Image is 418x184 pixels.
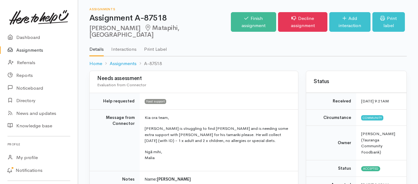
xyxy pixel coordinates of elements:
[306,160,356,177] td: Status
[314,79,399,85] h3: Status
[97,82,146,87] span: Evaluation from Connector
[89,7,231,11] h6: Assignments
[306,93,356,110] td: Received
[361,166,380,171] span: Accepted
[7,140,70,149] h6: Profile
[144,38,167,56] a: Print Label
[157,177,191,182] span: [PERSON_NAME]
[89,25,231,39] h2: [PERSON_NAME]
[90,93,140,110] td: Help requested
[145,99,166,104] span: Food support
[137,60,162,67] li: A-87518
[306,109,356,126] td: Circumstance
[89,24,179,39] span: Matapihi, [GEOGRAPHIC_DATA]
[306,126,356,160] td: Owner
[110,60,137,67] a: Assignments
[361,115,383,120] span: Community
[361,98,389,104] time: [DATE] 9:21AM
[145,149,291,161] p: Ngā mihi, Malia
[111,38,137,56] a: Interactions
[278,12,327,32] a: Decline assignment
[145,177,157,182] span: Name:
[361,131,395,155] span: [PERSON_NAME] (Tauranga Community Foodbank)
[372,12,405,32] a: Print label
[89,38,104,56] a: Details
[145,125,291,144] p: [PERSON_NAME] is struggling to find [PERSON_NAME] and is needing some extra support with [PERSON_...
[97,76,291,82] h3: Needs assessment
[90,109,140,171] td: Message from Connector
[145,115,291,121] p: Kia ora team,
[89,60,102,67] a: Home
[329,12,371,32] a: Add interaction
[231,12,276,32] a: Finish assignment
[89,14,231,23] h1: Assignment A-87518
[89,56,407,71] nav: breadcrumb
